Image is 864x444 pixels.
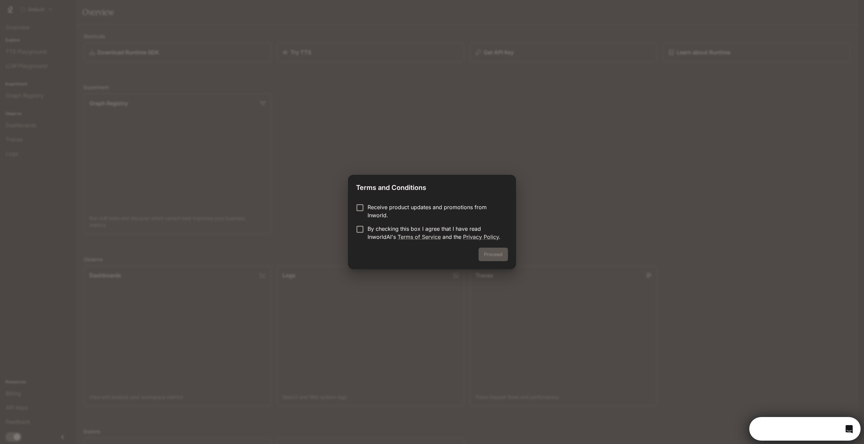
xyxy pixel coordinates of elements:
p: Receive product updates and promotions from Inworld. [368,203,503,219]
a: Privacy Policy [463,233,499,240]
div: Open Intercom Messenger [3,3,117,21]
p: By checking this box I agree that I have read InworldAI's and the . [368,225,503,241]
div: The team typically replies in under 3h [7,11,97,18]
a: Terms of Service [398,233,441,240]
div: Need help? [7,6,97,11]
h2: Terms and Conditions [348,175,516,198]
iframe: Intercom live chat [841,421,857,437]
iframe: Intercom live chat discovery launcher [749,417,861,441]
